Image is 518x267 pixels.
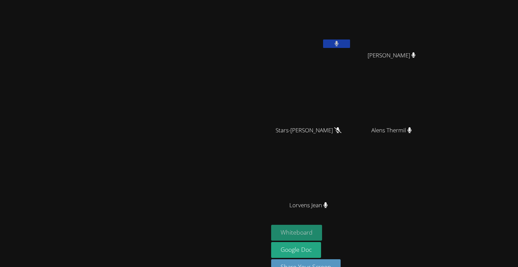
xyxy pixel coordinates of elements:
[371,126,412,135] span: Alens Thermil
[276,126,341,135] span: Stars-[PERSON_NAME]
[271,242,321,258] a: Google Doc
[368,51,416,60] span: [PERSON_NAME]
[271,225,322,241] button: Whiteboard
[289,201,328,210] span: Lorvens Jean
